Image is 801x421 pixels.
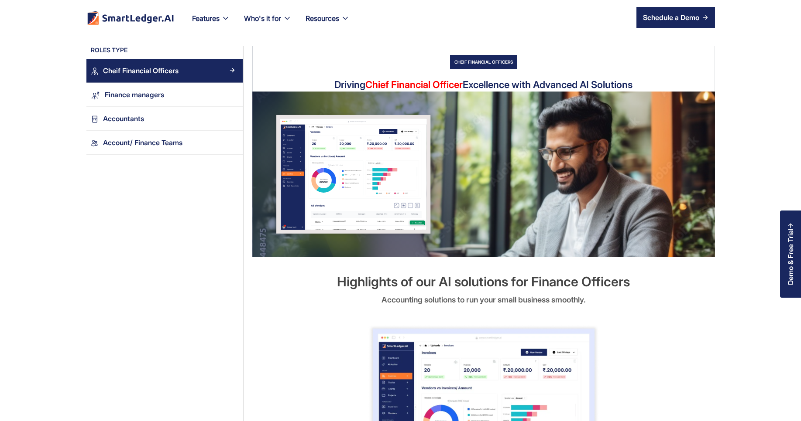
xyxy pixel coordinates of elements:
[337,275,630,289] div: Highlights of our AI solutions for Finance Officers
[787,228,794,285] div: Demo & Free Trial
[334,78,633,92] div: Driving Excellence with Advanced AI Solutions
[105,89,164,101] div: Finance managers
[306,12,339,24] div: Resources
[86,46,243,59] div: ROLES TYPE
[86,107,243,131] a: AccountantsArrow Right Blue
[703,15,708,20] img: arrow right icon
[230,68,235,73] img: Arrow Right Blue
[382,293,586,307] div: Accounting solutions to run your small business smoothly.
[230,92,235,97] img: Arrow Right Blue
[86,131,243,155] a: Account/ Finance TeamsArrow Right Blue
[86,83,243,107] a: Finance managersArrow Right Blue
[86,10,175,25] img: footer logo
[192,12,220,24] div: Features
[103,137,182,149] div: Account/ Finance Teams
[450,55,517,69] div: Cheif Financial Officers
[86,10,175,25] a: home
[636,7,715,28] a: Schedule a Demo
[230,115,235,121] img: Arrow Right Blue
[185,12,237,35] div: Features
[103,113,144,125] div: Accountants
[643,12,699,23] div: Schedule a Demo
[299,12,357,35] div: Resources
[103,65,179,77] div: Cheif Financial Officers
[237,12,299,35] div: Who's it for
[86,59,243,83] a: Cheif Financial OfficersArrow Right Blue
[230,139,235,145] img: Arrow Right Blue
[365,79,463,90] span: Chief Financial Officer
[244,12,281,24] div: Who's it for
